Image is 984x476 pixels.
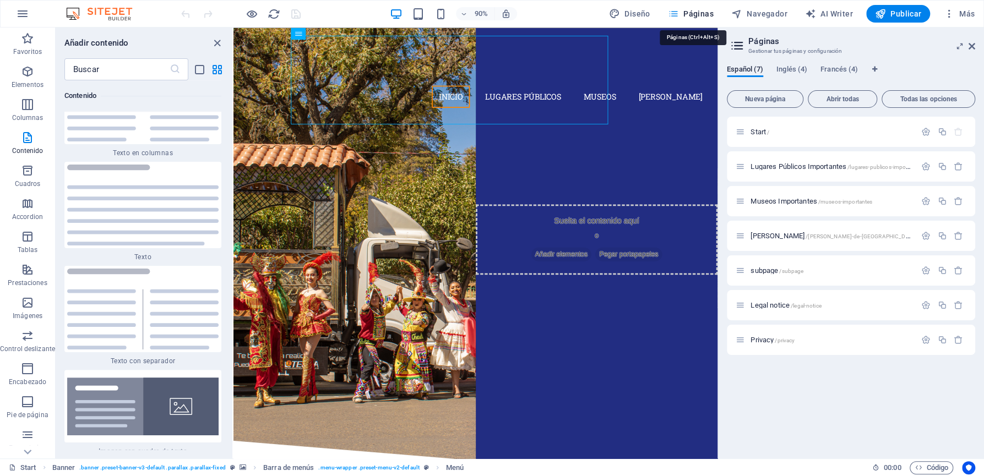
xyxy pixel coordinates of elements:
p: Prestaciones [8,278,47,287]
span: /[PERSON_NAME]-de-[GEOGRAPHIC_DATA] [806,233,918,239]
div: Eliminar [954,266,963,275]
div: Texto [64,162,221,261]
div: Eliminar [954,162,963,171]
button: Más [939,5,979,23]
span: Haz clic para abrir la página [751,128,769,136]
span: /subpage [779,268,803,274]
div: Duplicar [937,335,947,344]
span: [PERSON_NAME] [751,232,918,240]
button: Publicar [866,5,931,23]
span: Haz clic para seleccionar y doble clic para editar [446,461,464,474]
div: Eliminar [954,335,963,344]
div: Configuración [921,266,931,275]
button: Navegador [727,5,792,23]
h6: 90% [472,7,490,20]
p: Accordion [12,212,43,221]
button: Todas las opciones [882,90,975,108]
button: Haz clic para salir del modo de previsualización y seguir editando [245,7,258,20]
span: Imagen con cuadro de texto [64,447,221,456]
button: 90% [456,7,495,20]
button: Diseño [605,5,655,23]
span: Texto [64,253,221,261]
div: Texto con separador [64,266,221,365]
span: Código [915,461,948,474]
p: Columnas [12,113,44,122]
button: list-view [193,63,206,76]
span: AI Writer [805,8,853,19]
button: grid-view [210,63,224,76]
p: Favoritos [13,47,42,56]
span: /legal-notice [791,303,822,309]
span: Haz clic para seleccionar y doble clic para editar [263,461,314,474]
input: Buscar [64,58,170,80]
p: Encabezado [9,377,46,386]
span: Español (7) [727,63,763,78]
img: text.svg [67,165,219,245]
div: Museos Importantes/museos-importantes [747,198,916,205]
span: Lugares Públicos Importantes [751,162,923,171]
div: Legal notice/legal-notice [747,302,916,309]
div: Configuración [921,162,931,171]
span: Haz clic para seleccionar y doble clic para editar [52,461,75,474]
h6: Añadir contenido [64,36,128,50]
i: Este elemento es un preajuste personalizable [230,464,235,470]
span: Inglés (4) [776,63,807,78]
span: Texto con separador [64,357,221,365]
span: /lugares-publicos-importantes [847,164,923,170]
p: Formularios [9,444,46,452]
p: Cuadros [15,179,41,188]
div: Pestañas de idiomas [727,65,975,86]
div: Eliminar [954,231,963,240]
i: Este elemento es un preajuste personalizable [424,464,429,470]
div: Configuración [921,300,931,310]
span: subpage [751,266,803,275]
p: Pie de página [7,411,48,419]
p: Imágenes [13,311,42,320]
div: subpage/subpage [747,267,916,274]
span: Diseño [609,8,650,19]
i: Al redimensionar, ajustar el nivel de zoom automáticamente para ajustarse al dispositivo elegido. [501,9,511,19]
span: / [767,129,769,135]
span: Navegador [731,8,787,19]
span: Francés (4) [820,63,858,78]
button: Nueva página [727,90,803,108]
span: Páginas [668,8,714,19]
div: Configuración [921,231,931,240]
p: Elementos [12,80,44,89]
p: Tablas [18,245,38,254]
div: Lugares Públicos Importantes/lugares-publicos-importantes [747,163,916,170]
span: 00 00 [884,461,901,474]
img: image-with-text-box.svg [67,377,219,435]
span: Publicar [875,8,922,19]
div: Duplicar [937,231,947,240]
span: . menu-wrapper .preset-menu-v2-default [318,461,419,474]
span: Privacy [751,336,795,344]
div: Imagen con cuadro de texto [64,370,221,456]
div: Duplicar [937,127,947,136]
span: Abrir todas [813,96,872,102]
p: Contenido [12,146,44,155]
img: Editor Logo [63,7,146,20]
div: Eliminar [954,300,963,310]
span: /museos-importantes [818,199,873,205]
div: Configuración [921,196,931,206]
h6: Tiempo de la sesión [872,461,901,474]
button: AI Writer [801,5,857,23]
span: : [891,463,893,472]
span: Legal notice [751,301,821,309]
a: Haz clic para cancelar la selección y doble clic para abrir páginas [9,461,36,474]
div: Privacy/privacy [747,336,916,343]
button: close panel [210,36,224,50]
div: Eliminar [954,196,963,206]
div: La página principal no puede eliminarse [954,127,963,136]
button: Páginas [664,5,718,23]
span: Texto en columnas [64,149,221,157]
div: Duplicar [937,162,947,171]
span: Nueva página [732,96,798,102]
div: Configuración [921,335,931,344]
span: Más [943,8,975,19]
span: . banner .preset-banner-v3-default .parallax .parallax-fixed [79,461,225,474]
img: text-with-separator.svg [67,269,219,349]
h3: Gestionar tus páginas y configuración [748,46,953,56]
nav: breadcrumb [52,461,464,474]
